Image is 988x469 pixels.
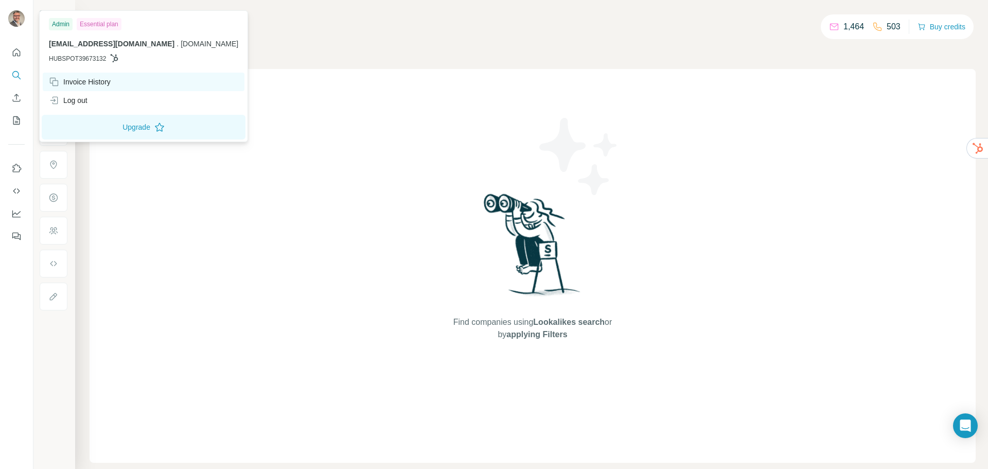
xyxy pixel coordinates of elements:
div: Open Intercom Messenger [953,413,978,438]
button: Buy credits [918,20,965,34]
img: Surfe Illustration - Stars [533,110,625,203]
button: Search [8,66,25,84]
span: . [177,40,179,48]
h4: Search [90,12,976,27]
div: Essential plan [77,18,121,30]
div: Admin [49,18,73,30]
span: Find companies using or by [450,316,615,341]
button: Use Surfe on LinkedIn [8,159,25,178]
span: applying Filters [506,330,567,339]
button: My lists [8,111,25,130]
button: Upgrade [42,115,245,140]
span: [DOMAIN_NAME] [181,40,238,48]
span: HUBSPOT39673132 [49,54,106,63]
button: Quick start [8,43,25,62]
img: Avatar [8,10,25,27]
button: Feedback [8,227,25,246]
div: Invoice History [49,77,111,87]
button: Use Surfe API [8,182,25,200]
span: [EMAIL_ADDRESS][DOMAIN_NAME] [49,40,174,48]
img: Surfe Illustration - Woman searching with binoculars [479,191,586,306]
button: Dashboard [8,204,25,223]
p: 503 [887,21,901,33]
p: 1,464 [843,21,864,33]
span: Lookalikes search [533,318,605,326]
button: Show [32,6,74,22]
div: Log out [49,95,87,106]
button: Enrich CSV [8,89,25,107]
